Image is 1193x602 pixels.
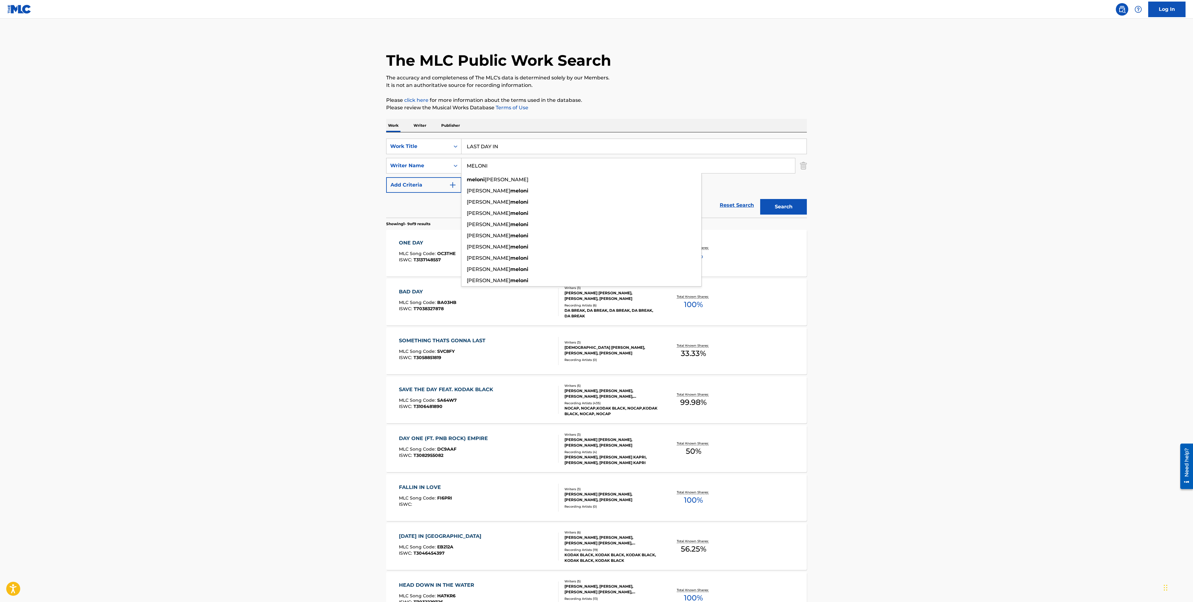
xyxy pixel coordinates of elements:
[510,255,528,261] strong: meloni
[386,221,430,227] p: Showing 1 - 9 of 9 results
[399,446,437,452] span: MLC Song Code :
[386,97,807,104] p: Please for more information about the terms used in the database.
[677,539,710,543] p: Total Known Shares:
[467,177,485,182] strong: meloni
[437,446,456,452] span: DC9AAF
[686,446,701,457] span: 50 %
[399,581,477,589] div: HEAD DOWN IN THE WATER
[7,5,31,14] img: MLC Logo
[467,233,510,239] span: [PERSON_NAME]
[386,51,611,70] h1: The MLC Public Work Search
[1162,572,1193,602] iframe: Chat Widget
[437,544,453,550] span: EB212A
[467,255,510,261] span: [PERSON_NAME]
[1116,3,1128,16] a: Public Search
[681,543,706,555] span: 56.25 %
[449,181,456,189] img: 9d2ae6d4665cec9f34b9.svg
[564,437,658,448] div: [PERSON_NAME] [PERSON_NAME], [PERSON_NAME], [PERSON_NAME]
[494,105,528,111] a: Terms of Use
[467,266,510,272] span: [PERSON_NAME]
[564,596,658,601] div: Recording Artists ( 13 )
[467,199,510,205] span: [PERSON_NAME]
[399,533,484,540] div: [DATE] IN [GEOGRAPHIC_DATA]
[399,435,491,442] div: DAY ONE (FT. PNB ROCK) EMPIRE
[404,97,428,103] a: click here
[399,397,437,403] span: MLC Song Code :
[386,523,807,570] a: [DATE] IN [GEOGRAPHIC_DATA]MLC Song Code:EB212AISWC:T3046454397Writers (6)[PERSON_NAME], [PERSON_...
[510,266,528,272] strong: meloni
[386,74,807,82] p: The accuracy and completeness of The MLC's data is determined solely by our Members.
[399,355,414,360] span: ISWC :
[564,303,658,308] div: Recording Artists ( 6 )
[564,358,658,362] div: Recording Artists ( 0 )
[386,230,807,277] a: ONE DAYMLC Song Code:OC3THEISWC:T3137148557Writers (1)[PERSON_NAME]Recording Artists (6)PLAYER PR...
[1132,3,1144,16] div: Help
[564,584,658,595] div: [PERSON_NAME], [PERSON_NAME], [PERSON_NAME] [PERSON_NAME], [PERSON_NAME], [PERSON_NAME]
[467,221,510,227] span: [PERSON_NAME]
[414,453,443,458] span: T3082955082
[677,294,710,299] p: Total Known Shares:
[414,404,442,409] span: T3106481890
[564,552,658,563] div: KODAK BLACK, KODAK BLACK, KODAK BLACK, KODAK BLACK, KODAK BLACK
[386,377,807,423] a: SAVE THE DAY FEAT. KODAK BLACKMLC Song Code:SA64W7ISWC:T3106481890Writers (5)[PERSON_NAME], [PERS...
[677,490,710,495] p: Total Known Shares:
[414,550,445,556] span: T3046454397
[399,501,414,507] span: ISWC :
[564,504,658,509] div: Recording Artists ( 0 )
[467,188,510,194] span: [PERSON_NAME]
[677,441,710,446] p: Total Known Shares:
[467,244,510,250] span: [PERSON_NAME]
[677,588,710,592] p: Total Known Shares:
[1176,441,1193,491] iframe: Resource Center
[399,404,414,409] span: ISWC :
[386,139,807,218] form: Search Form
[399,306,414,311] span: ISWC :
[681,348,706,359] span: 33.33 %
[564,491,658,503] div: [PERSON_NAME] [PERSON_NAME], [PERSON_NAME], [PERSON_NAME]
[414,306,444,311] span: T7038327878
[564,388,658,399] div: [PERSON_NAME], [PERSON_NAME], [PERSON_NAME], [PERSON_NAME], [PERSON_NAME]
[399,348,437,354] span: MLC Song Code :
[399,239,456,247] div: ONE DAY
[684,299,703,310] span: 100 %
[510,233,528,239] strong: meloni
[399,386,496,393] div: SAVE THE DAY FEAT. KODAK BLACK
[510,188,528,194] strong: meloni
[677,343,710,348] p: Total Known Shares:
[386,474,807,521] a: FALLIN IN LOVEMLC Song Code:FI6PRIISWC:Writers (3)[PERSON_NAME] [PERSON_NAME], [PERSON_NAME], [PE...
[399,453,414,458] span: ISWC :
[564,308,658,319] div: DA BREAK, DA BREAK, DA BREAK, DA BREAK, DA BREAK
[564,450,658,454] div: Recording Artists ( 4 )
[437,495,452,501] span: FI6PRI
[386,425,807,472] a: DAY ONE (FT. PNB ROCK) EMPIREMLC Song Code:DC9AAFISWC:T3082955082Writers (3)[PERSON_NAME] [PERSON...
[386,279,807,325] a: BAD DAYMLC Song Code:BA03HBISWC:T7038327878Writers (3)[PERSON_NAME] [PERSON_NAME], [PERSON_NAME],...
[390,162,446,169] div: Writer Name
[564,405,658,417] div: NOCAP, NOCAP,KODAK BLACK, NOCAP,KODAK BLACK, NOCAP, NOCAP
[564,530,658,535] div: Writers ( 6 )
[386,82,807,89] p: It is not an authoritative source for recording information.
[437,348,455,354] span: SVC8FY
[399,251,437,256] span: MLC Song Code :
[485,177,528,182] span: [PERSON_NAME]
[510,244,528,250] strong: meloni
[510,221,528,227] strong: meloni
[677,392,710,397] p: Total Known Shares:
[390,143,446,150] div: Work Title
[1135,6,1142,13] img: help
[467,277,510,283] span: [PERSON_NAME]
[510,199,528,205] strong: meloni
[399,550,414,556] span: ISWC :
[386,177,461,193] button: Add Criteria
[437,300,456,305] span: BA03HB
[564,432,658,437] div: Writers ( 3 )
[564,383,658,388] div: Writers ( 5 )
[510,210,528,216] strong: meloni
[399,337,489,344] div: SOMETHING THATS GONNA LAST
[564,401,658,405] div: Recording Artists ( 435 )
[414,257,441,263] span: T3137148557
[399,257,414,263] span: ISWC :
[1164,578,1167,597] div: Drag
[437,251,456,256] span: OC3THE
[386,328,807,374] a: SOMETHING THATS GONNA LASTMLC Song Code:SVC8FYISWC:T3058851819Writers (3)[DEMOGRAPHIC_DATA] [PERS...
[399,484,452,491] div: FALLIN IN LOVE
